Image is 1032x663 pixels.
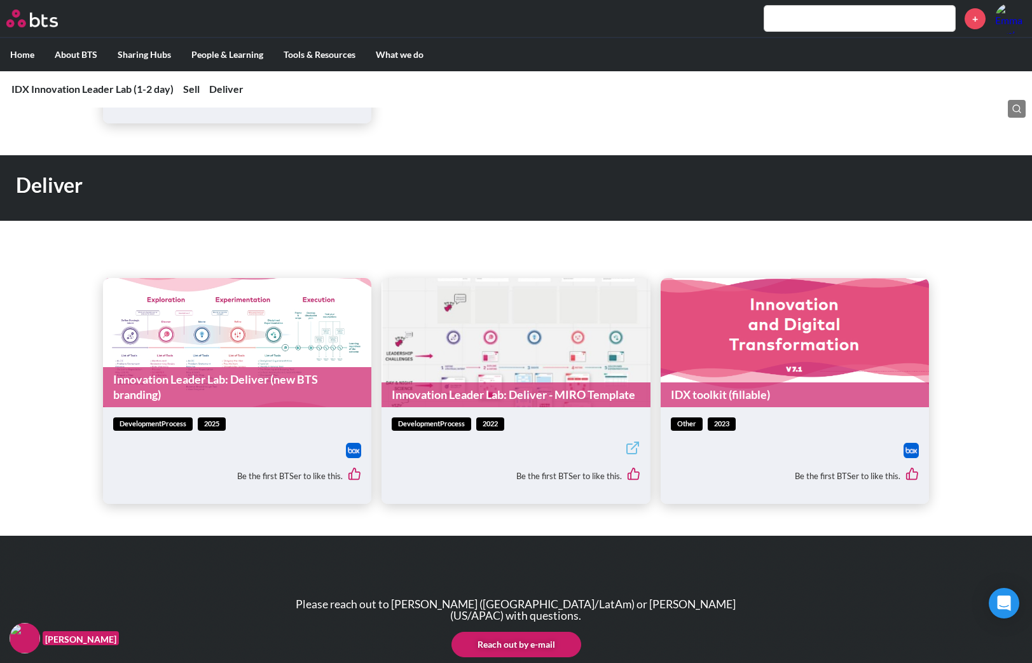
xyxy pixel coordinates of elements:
[392,417,471,431] span: developmentProcess
[10,623,40,653] img: F
[183,83,200,95] a: Sell
[476,417,504,431] span: 2022
[995,3,1026,34] a: Profile
[181,38,273,71] label: People & Learning
[113,417,193,431] span: developmentProcess
[451,632,581,657] a: Reach out by e-mail
[103,367,371,407] a: Innovation Leader Lab: Deliver (new BTS branding)
[661,382,929,407] a: IDX toolkit (fillable)
[45,38,107,71] label: About BTS
[392,458,640,494] div: Be the first BTSer to like this.
[366,38,434,71] label: What we do
[287,599,745,621] p: Please reach out to [PERSON_NAME] ([GEOGRAPHIC_DATA]/LatAm) or [PERSON_NAME] (US/APAC) with quest...
[107,38,181,71] label: Sharing Hubs
[11,83,174,95] a: IDX Innovation Leader Lab (1-2 day)
[16,171,716,200] h1: Deliver
[273,38,366,71] label: Tools & Resources
[43,631,119,646] figcaption: [PERSON_NAME]
[625,440,640,459] a: External link
[209,83,244,95] a: Deliver
[965,8,986,29] a: +
[198,417,226,431] span: 2025
[6,10,58,27] img: BTS Logo
[346,443,361,458] img: Box logo
[904,443,919,458] img: Box logo
[671,458,919,494] div: Be the first BTSer to like this.
[113,458,361,494] div: Be the first BTSer to like this.
[382,382,650,407] a: Innovation Leader Lab: Deliver - MIRO Template
[708,417,736,431] span: 2023
[904,443,919,458] a: Download file from Box
[989,588,1019,618] div: Open Intercom Messenger
[346,443,361,458] a: Download file from Box
[995,3,1026,34] img: Emma Nystrom
[6,10,81,27] a: Go home
[671,417,703,431] span: other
